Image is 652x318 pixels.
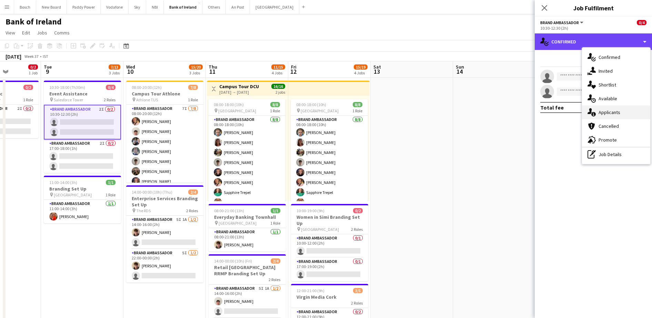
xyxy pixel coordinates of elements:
[582,78,650,92] div: Shortlist
[6,17,62,27] h1: Bank of Ireland
[189,64,203,70] span: 15/20
[208,116,285,209] app-card-role: Brand Ambassador8/808:00-18:00 (10h)[PERSON_NAME][PERSON_NAME][PERSON_NAME][PERSON_NAME][PERSON_N...
[136,208,151,213] span: The RDS
[23,85,33,90] span: 0/2
[456,64,464,70] span: Sun
[146,0,164,14] button: NBI
[132,85,162,90] span: 08:00-20:00 (12h)
[272,70,285,75] div: 4 Jobs
[209,204,286,252] app-job-card: 08:00-21:00 (13h)1/1Everyday Banking Townhall [GEOGRAPHIC_DATA]1 RoleBrand Ambassador1/108:00-21:...
[214,102,244,107] span: 08:00-18:00 (10h)
[208,99,285,201] app-job-card: 08:00-18:00 (10h)8/8 [GEOGRAPHIC_DATA]1 RoleBrand Ambassador8/808:00-18:00 (10h)[PERSON_NAME][PER...
[535,3,652,12] h3: Job Fulfilment
[34,28,50,37] a: Jobs
[126,64,135,70] span: Wed
[188,85,198,90] span: 7/8
[219,90,259,95] div: [DATE] → [DATE]
[297,208,324,213] span: 10:00-19:00 (9h)
[582,147,650,161] div: Job Details
[540,20,584,25] button: Brand Ambassador
[226,0,250,14] button: An Post
[290,68,297,75] span: 12
[106,85,116,90] span: 0/4
[51,28,72,37] a: Comms
[49,85,85,90] span: 10:30-18:00 (7h30m)
[218,108,256,113] span: [GEOGRAPHIC_DATA]
[126,195,203,208] h3: Enterprise Services Branding Set Up
[291,204,368,281] app-job-card: 10:00-19:00 (9h)0/2Women in Simi Branding Set Up [GEOGRAPHIC_DATA]2 RolesBrand Ambassador0/110:00...
[19,28,33,37] a: Edit
[104,97,116,102] span: 2 Roles
[3,28,18,37] a: View
[582,133,650,147] div: Promote
[582,50,650,64] div: Confirmed
[353,288,363,293] span: 3/5
[291,116,368,209] app-card-role: Brand Ambassador8/808:00-18:00 (10h)[PERSON_NAME][PERSON_NAME][PERSON_NAME][PERSON_NAME][PERSON_N...
[637,20,646,25] span: 0/4
[269,277,280,282] span: 2 Roles
[6,53,21,60] div: [DATE]
[126,216,203,249] app-card-role: Brand Ambassador5I1A1/214:00-16:00 (2h)[PERSON_NAME]
[353,208,363,213] span: 0/2
[126,105,203,198] app-card-role: Brand Ambassador7I7/808:00-20:00 (12h)[PERSON_NAME][PERSON_NAME][PERSON_NAME][PERSON_NAME][PERSON...
[271,258,280,264] span: 2/4
[209,264,286,277] h3: Retail [GEOGRAPHIC_DATA] RRMP Branding Set Up
[49,180,77,185] span: 11:00-14:00 (3h)
[126,185,203,283] app-job-card: 14:00-00:00 (10h) (Thu)2/4Enterprise Services Branding Set Up The RDS2 RolesBrand Ambassador5I1A1...
[291,64,297,70] span: Fri
[126,91,203,97] h3: Campus Tour Athlone
[354,64,368,70] span: 15/19
[582,119,650,133] div: Cancelled
[188,189,198,195] span: 2/4
[188,97,198,102] span: 1 Role
[455,68,464,75] span: 14
[208,68,217,75] span: 11
[106,192,116,197] span: 1 Role
[36,0,67,14] button: New Board
[44,186,121,192] h3: Branding Set Up
[540,25,646,31] div: 10:30-12:30 (2h)
[219,220,257,226] span: [GEOGRAPHIC_DATA]
[535,33,652,50] div: Confirmed
[291,234,368,258] app-card-role: Brand Ambassador0/110:00-12:00 (2h)
[125,68,135,75] span: 10
[582,92,650,105] div: Available
[44,176,121,223] app-job-card: 11:00-14:00 (3h)1/1Branding Set Up [GEOGRAPHIC_DATA]1 RoleBrand Ambassador1/111:00-14:00 (3h)[PER...
[101,0,129,14] button: Vodafone
[132,189,172,195] span: 14:00-00:00 (10h) (Thu)
[54,192,92,197] span: [GEOGRAPHIC_DATA]
[296,102,326,107] span: 08:00-18:00 (10h)
[270,108,280,113] span: 1 Role
[351,300,363,306] span: 2 Roles
[301,227,339,232] span: [GEOGRAPHIC_DATA]
[351,227,363,232] span: 2 Roles
[250,0,299,14] button: [GEOGRAPHIC_DATA]
[209,64,217,70] span: Thu
[209,228,286,252] app-card-role: Brand Ambassador1/108:00-21:00 (13h)[PERSON_NAME]
[353,102,362,107] span: 8/8
[540,104,564,111] div: Total fee
[109,64,120,70] span: 7/13
[6,30,15,36] span: View
[297,288,324,293] span: 12:00-21:00 (9h)
[44,105,121,140] app-card-role: Brand Ambassador2I0/210:30-12:30 (2h)
[22,30,30,36] span: Edit
[354,70,367,75] div: 4 Jobs
[209,214,286,220] h3: Everyday Banking Townhall
[291,99,368,201] app-job-card: 08:00-18:00 (10h)8/8 [GEOGRAPHIC_DATA]1 RoleBrand Ambassador8/808:00-18:00 (10h)[PERSON_NAME][PER...
[373,64,381,70] span: Sat
[23,54,40,59] span: Week 37
[28,64,38,70] span: 0/2
[301,108,339,113] span: [GEOGRAPHIC_DATA]
[44,140,121,173] app-card-role: Brand Ambassador2I0/217:00-18:00 (1h)
[291,214,368,226] h3: Women in Simi Branding Set Up
[44,91,121,97] h3: Event Assistance
[54,97,83,102] span: Salesforce Tower
[54,30,70,36] span: Comms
